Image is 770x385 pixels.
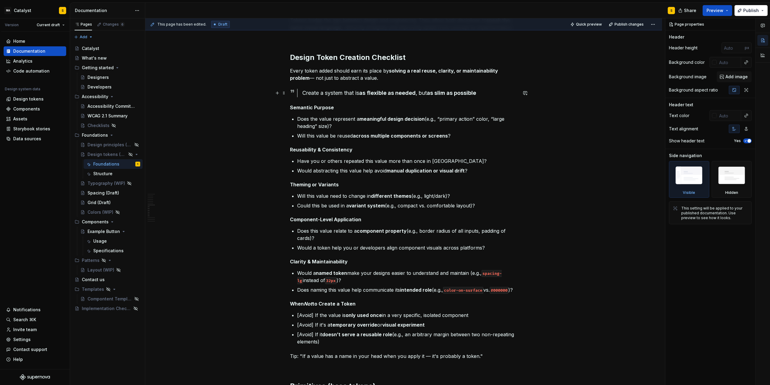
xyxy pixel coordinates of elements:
p: px [745,45,749,50]
div: S [670,8,673,13]
p: [Avoid] If it (e.g., an arbitrary margin between two non-repeating elements) [297,331,517,345]
div: Accessibility [72,92,143,101]
a: FoundationsS [84,159,143,169]
div: Patterns [72,256,143,265]
svg: Supernova Logo [20,374,50,380]
div: Example Button [88,228,120,234]
div: Checklists [88,123,109,129]
strong: intended role [400,287,432,293]
p: Will this value need to change in (e.g., light/dark)? [297,192,517,200]
div: Background color [669,59,705,65]
div: Contact support [13,346,47,352]
strong: Design Token Creation Checklist [290,53,405,62]
div: Home [13,38,25,44]
div: Templates [72,284,143,294]
p: Does naming this value help communicate its (e.g., vs. )? [297,286,517,293]
p: Will this value be reused ? [297,132,517,139]
div: Grid (Draft) [88,200,111,206]
a: Compontent Template [78,294,143,304]
div: Accessibility [82,94,108,100]
a: Specifications [84,246,143,256]
div: Usage [93,238,107,244]
a: Assets [4,114,66,124]
p: Could this be used in a (e.g., compact vs. comfortable layout)? [297,202,517,209]
strong: variant system [349,203,385,209]
div: S [62,8,64,13]
a: Example Button [78,227,143,236]
input: Auto [722,42,745,53]
span: Preview [707,8,723,14]
button: Preview [703,5,732,16]
h5: When to Create a Token [290,301,517,307]
a: Settings [4,335,66,344]
div: Data sources [13,136,41,142]
div: Colors (WIP) [88,209,113,215]
div: Layout (WIP) [88,267,114,273]
strong: across multiple components or screens [353,133,448,139]
button: Help [4,355,66,364]
div: Documentation [75,8,132,14]
p: Would abstracting this value help avoid ? [297,167,517,174]
button: Quick preview [568,20,605,29]
div: Catalyst [82,45,99,51]
div: Side navigation [669,153,702,159]
div: Catalyst [14,8,31,14]
button: Search ⌘K [4,315,66,324]
strong: temporary override [330,322,377,328]
a: Data sources [4,134,66,144]
a: Layout (WIP) [78,265,143,275]
a: Implementation Checklist [72,304,143,313]
p: [Avoid] If it's a or [297,321,517,328]
div: S [137,161,139,167]
div: Version [5,23,19,27]
div: Analytics [13,58,32,64]
div: Notifications [13,307,41,313]
div: Visible [683,190,695,195]
div: Specifications [93,248,124,254]
button: Current draft [34,21,67,29]
span: Quick preview [576,22,602,27]
a: Storybook stories [4,124,66,134]
div: Designers [88,74,109,80]
button: Contact support [4,345,66,354]
h5: Semantic Purpose [290,104,517,110]
span: 6 [120,22,125,27]
div: Design system data [5,87,40,92]
code: color-on-surface [443,287,483,294]
div: Background aspect ratio [669,87,718,93]
strong: only used once [346,312,382,318]
em: Not [304,301,312,307]
button: Share [675,5,700,16]
a: Documentation [4,46,66,56]
div: Search ⌘K [13,317,36,323]
div: Foundations [72,130,143,140]
div: Compontent Template [88,296,132,302]
div: Implementation Checklist [82,306,131,312]
a: Contact us [72,275,143,284]
div: Design tokens [13,96,44,102]
code: spacing-lg [297,270,502,284]
h5: Component-Level Application [290,216,517,222]
button: Add [72,33,95,41]
span: Publish changes [614,22,644,27]
div: Foundations [93,161,119,167]
div: Design tokens (WIP) [88,151,126,157]
div: Spacing (Draft) [88,190,119,196]
div: Accessibility Commitment [88,103,137,109]
strong: meaningful design decision [359,116,425,122]
p: Every token added should earn its place by — not just to abstract a value. [290,67,517,82]
a: Accessibility Commitment [78,101,143,111]
a: Invite team [4,325,66,334]
strong: component property [357,228,407,234]
a: Components [4,104,66,114]
span: Share [684,8,696,14]
h5: Reusability & Consistency [290,147,517,153]
div: Getting started [72,63,143,73]
div: Help [13,356,23,362]
div: Getting started [82,65,114,71]
span: Draft [218,22,227,27]
strong: visual experiment [382,322,425,328]
a: WCAG 2.1 Summary [78,111,143,121]
div: WCAG 2.1 Summary [88,113,128,119]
